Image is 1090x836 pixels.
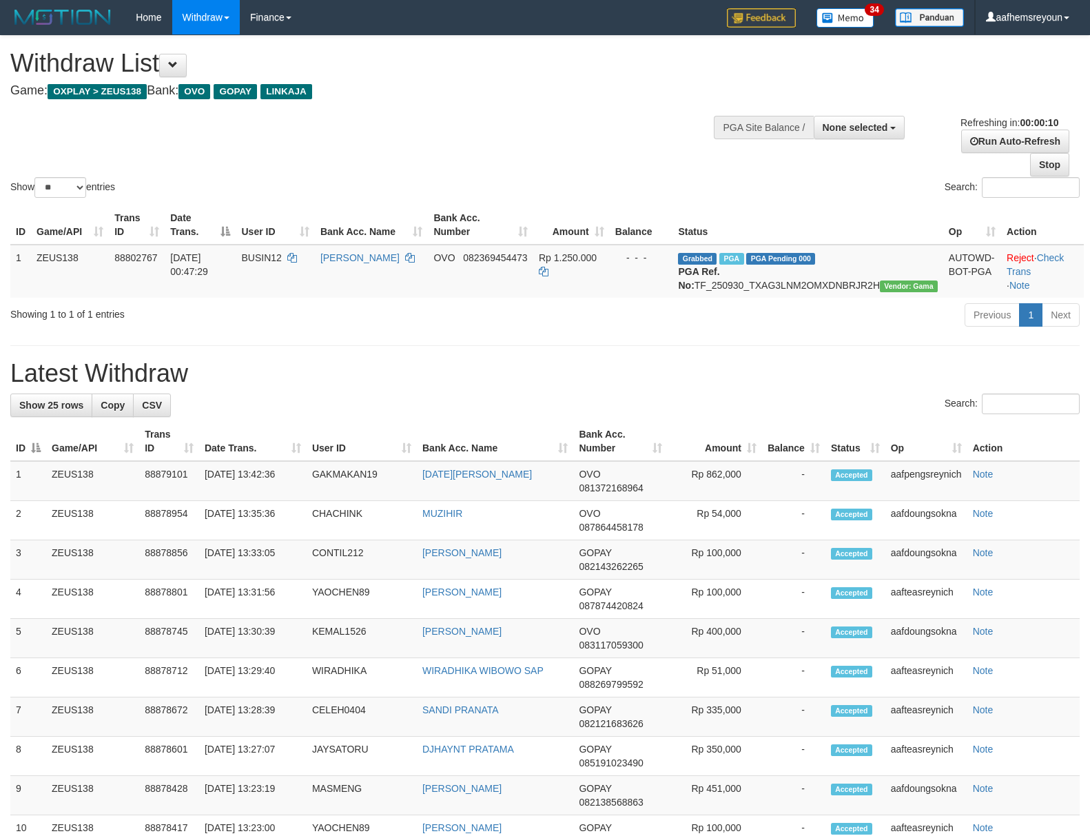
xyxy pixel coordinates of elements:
[579,482,643,493] span: Copy 081372168964 to clipboard
[610,205,673,245] th: Balance
[579,797,643,808] span: Copy 082138568863 to clipboard
[885,737,967,776] td: aafteasreynich
[307,422,417,461] th: User ID: activate to sort column ascending
[816,8,874,28] img: Button%20Memo.svg
[422,744,514,755] a: DJHAYNT PRATAMA
[823,122,888,133] span: None selected
[885,697,967,737] td: aafteasreynich
[672,205,943,245] th: Status
[139,422,199,461] th: Trans ID: activate to sort column ascending
[46,580,139,619] td: ZEUS138
[315,205,429,245] th: Bank Acc. Name: activate to sort column ascending
[672,245,943,298] td: TF_250930_TXAG3LNM2OMXDNBRJR2H
[1009,280,1030,291] a: Note
[579,587,611,598] span: GOPAY
[885,619,967,658] td: aafdoungsokna
[973,508,994,519] a: Note
[945,394,1080,414] label: Search:
[943,245,1001,298] td: AUTOWD-BOT-PGA
[422,626,502,637] a: [PERSON_NAME]
[422,587,502,598] a: [PERSON_NAME]
[34,177,86,198] select: Showentries
[831,666,872,677] span: Accepted
[967,422,1080,461] th: Action
[10,776,46,815] td: 9
[762,776,825,815] td: -
[579,665,611,676] span: GOPAY
[307,776,417,815] td: MASMENG
[579,600,643,611] span: Copy 087874420824 to clipboard
[307,658,417,697] td: WIRADHIKA
[714,116,813,139] div: PGA Site Balance /
[1020,117,1058,128] strong: 00:00:10
[973,469,994,480] a: Note
[199,737,307,776] td: [DATE] 13:27:07
[965,303,1020,327] a: Previous
[10,394,92,417] a: Show 25 rows
[10,50,713,77] h1: Withdraw List
[885,580,967,619] td: aafteasreynich
[1007,252,1034,263] a: Reject
[307,619,417,658] td: KEMAL1526
[92,394,134,417] a: Copy
[831,744,872,756] span: Accepted
[982,394,1080,414] input: Search:
[668,501,762,540] td: Rp 54,000
[241,252,281,263] span: BUSIN12
[139,737,199,776] td: 88878601
[762,501,825,540] td: -
[579,626,600,637] span: OVO
[762,580,825,619] td: -
[579,744,611,755] span: GOPAY
[10,658,46,697] td: 6
[46,619,139,658] td: ZEUS138
[10,619,46,658] td: 5
[762,737,825,776] td: -
[762,658,825,697] td: -
[1001,205,1084,245] th: Action
[10,7,115,28] img: MOTION_logo.png
[1001,245,1084,298] td: · ·
[579,640,643,651] span: Copy 083117059300 to clipboard
[973,822,994,833] a: Note
[422,665,544,676] a: WIRADHIKA WIBOWO SAP
[579,547,611,558] span: GOPAY
[10,461,46,501] td: 1
[10,540,46,580] td: 3
[831,705,872,717] span: Accepted
[961,130,1069,153] a: Run Auto-Refresh
[533,205,610,245] th: Amount: activate to sort column ascending
[973,783,994,794] a: Note
[307,540,417,580] td: CONTIL212
[19,400,83,411] span: Show 25 rows
[422,469,532,480] a: [DATE][PERSON_NAME]
[199,776,307,815] td: [DATE] 13:23:19
[307,697,417,737] td: CELEH0404
[973,665,994,676] a: Note
[885,461,967,501] td: aafpengsreynich
[10,205,31,245] th: ID
[960,117,1058,128] span: Refreshing in:
[885,658,967,697] td: aafteasreynich
[463,252,527,263] span: Copy 082369454473 to clipboard
[579,561,643,572] span: Copy 082143262265 to clipboard
[573,422,667,461] th: Bank Acc. Number: activate to sort column ascending
[1030,153,1069,176] a: Stop
[307,580,417,619] td: YAOCHEN89
[762,540,825,580] td: -
[46,776,139,815] td: ZEUS138
[668,658,762,697] td: Rp 51,000
[831,626,872,638] span: Accepted
[831,548,872,560] span: Accepted
[539,252,597,263] span: Rp 1.250.000
[885,776,967,815] td: aafdoungsokna
[579,522,643,533] span: Copy 087864458178 to clipboard
[422,822,502,833] a: [PERSON_NAME]
[831,587,872,599] span: Accepted
[307,501,417,540] td: CHACHINK
[422,547,502,558] a: [PERSON_NAME]
[170,252,208,277] span: [DATE] 00:47:29
[746,253,815,265] span: PGA Pending
[668,540,762,580] td: Rp 100,000
[880,281,938,292] span: Vendor URL: https://trx31.1velocity.biz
